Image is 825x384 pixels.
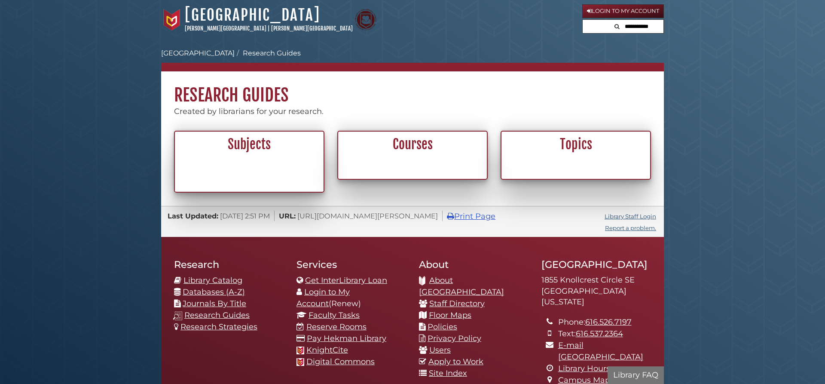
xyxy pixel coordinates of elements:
[428,322,457,332] a: Policies
[268,25,270,32] span: |
[161,9,183,31] img: Calvin University
[558,328,651,340] li: Text:
[429,345,451,355] a: Users
[558,364,610,373] a: Library Hours
[184,310,250,320] a: Research Guides
[355,9,376,31] img: Calvin Theological Seminary
[183,287,245,297] a: Databases (A-Z)
[296,258,406,270] h2: Services
[447,212,454,220] i: Print Page
[306,322,367,332] a: Reserve Rooms
[271,25,353,32] a: [PERSON_NAME][GEOGRAPHIC_DATA]
[296,358,304,366] img: Calvin favicon logo
[605,213,656,220] a: Library Staff Login
[174,107,324,116] span: Created by librarians for your research.
[447,212,495,221] a: Print Page
[608,366,664,384] button: Library FAQ
[183,276,242,285] a: Library Catalog
[185,25,266,32] a: [PERSON_NAME][GEOGRAPHIC_DATA]
[429,369,467,378] a: Site Index
[506,136,645,153] h2: Topics
[306,357,375,366] a: Digital Commons
[296,286,406,310] li: (Renew)
[576,329,623,338] a: 616.537.2364
[180,322,257,332] a: Research Strategies
[428,334,481,343] a: Privacy Policy
[428,357,483,366] a: Apply to Work
[296,287,350,308] a: Login to My Account
[605,224,656,231] a: Report a problem.
[161,48,664,71] nav: breadcrumb
[582,4,664,18] a: Login to My Account
[168,212,218,220] span: Last Updated:
[541,258,651,270] h2: [GEOGRAPHIC_DATA]
[185,6,320,25] a: [GEOGRAPHIC_DATA]
[612,20,622,31] button: Search
[173,311,182,320] img: research-guides-icon-white_37x37.png
[183,299,246,308] a: Journals By Title
[279,212,296,220] span: URL:
[429,310,471,320] a: Floor Maps
[419,258,529,270] h2: About
[309,310,360,320] a: Faculty Tasks
[161,49,235,57] a: [GEOGRAPHIC_DATA]
[558,341,643,362] a: E-mail [GEOGRAPHIC_DATA]
[220,212,270,220] span: [DATE] 2:51 PM
[614,24,620,29] i: Search
[307,334,386,343] a: Pay Hekman Library
[343,136,482,153] h2: Courses
[429,299,485,308] a: Staff Directory
[243,49,301,57] a: Research Guides
[585,317,632,327] a: 616.526.7197
[297,212,438,220] span: [URL][DOMAIN_NAME][PERSON_NAME]
[558,316,651,328] li: Phone:
[174,258,284,270] h2: Research
[541,275,651,308] address: 1855 Knollcrest Circle SE [GEOGRAPHIC_DATA][US_STATE]
[161,71,664,106] h1: Research Guides
[180,136,319,153] h2: Subjects
[305,276,387,285] a: Get InterLibrary Loan
[306,345,348,355] a: KnightCite
[419,276,504,297] a: About [GEOGRAPHIC_DATA]
[296,347,304,354] img: Calvin favicon logo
